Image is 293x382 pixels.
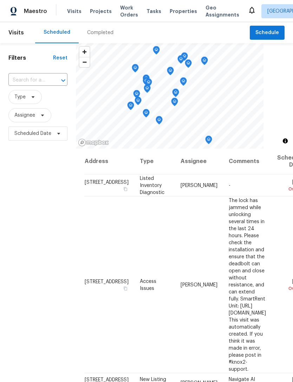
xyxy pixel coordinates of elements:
[122,285,129,291] button: Copy Address
[90,8,112,15] span: Projects
[14,93,26,101] span: Type
[120,4,138,18] span: Work Orders
[76,43,263,149] canvas: Map
[8,54,53,61] h1: Filters
[181,282,217,287] span: [PERSON_NAME]
[133,90,140,101] div: Map marker
[8,75,48,86] input: Search for an address...
[181,183,217,188] span: [PERSON_NAME]
[145,78,152,89] div: Map marker
[229,183,230,188] span: -
[146,9,161,14] span: Tasks
[135,97,142,108] div: Map marker
[53,54,67,61] div: Reset
[172,89,179,99] div: Map marker
[14,130,51,137] span: Scheduled Date
[122,186,129,192] button: Copy Address
[229,198,266,371] span: The lock has jammed while unlocking several times in the last 24 hours. Please check the installa...
[44,29,70,36] div: Scheduled
[206,4,239,18] span: Geo Assignments
[205,136,212,147] div: Map marker
[87,29,113,36] div: Completed
[281,137,289,145] button: Toggle attribution
[180,77,187,88] div: Map marker
[132,64,139,75] div: Map marker
[85,180,129,184] span: [STREET_ADDRESS]
[143,75,150,85] div: Map marker
[170,8,197,15] span: Properties
[143,109,150,120] div: Map marker
[85,279,129,284] span: [STREET_ADDRESS]
[255,28,279,37] span: Schedule
[140,279,156,291] span: Access Issues
[201,57,208,67] div: Map marker
[79,47,90,57] button: Zoom in
[185,59,192,70] div: Map marker
[177,55,184,66] div: Map marker
[144,84,151,95] div: Map marker
[134,149,175,174] th: Type
[79,57,90,67] button: Zoom out
[143,77,150,88] div: Map marker
[140,176,164,195] span: Listed Inventory Diagnostic
[283,137,287,145] span: Toggle attribution
[175,149,223,174] th: Assignee
[14,112,35,119] span: Assignee
[156,116,163,127] div: Map marker
[67,8,82,15] span: Visits
[24,8,47,15] span: Maestro
[58,76,68,85] button: Open
[181,52,188,63] div: Map marker
[171,98,178,109] div: Map marker
[223,149,272,174] th: Comments
[78,138,109,147] a: Mapbox homepage
[167,67,174,78] div: Map marker
[250,26,285,40] button: Schedule
[127,102,134,112] div: Map marker
[153,46,160,57] div: Map marker
[8,25,24,40] span: Visits
[84,149,134,174] th: Address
